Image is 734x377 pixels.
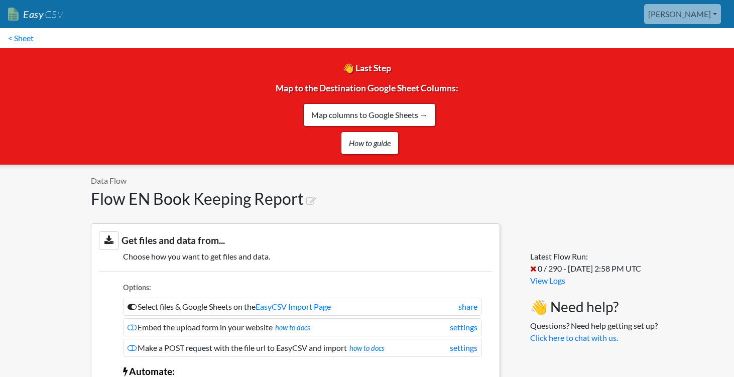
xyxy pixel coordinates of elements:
a: settings [450,342,477,354]
a: how to docs [349,344,385,352]
a: EasyCSV [8,4,63,25]
h3: 👋 Need help? [530,299,658,316]
a: share [458,301,477,313]
span: 👋 Last Step Map to the Destination Google Sheet Columns: [276,63,458,145]
li: Embed the upload form in your website [123,318,482,336]
a: how to docs [275,323,310,332]
a: Map columns to Google Sheets → [303,103,436,127]
a: How to guide [341,132,399,155]
li: Select files & Google Sheets on the [123,298,482,316]
a: EasyCSV Import Page [256,302,331,311]
li: Options: [123,282,482,296]
span: CSV [44,8,63,21]
a: Click here to chat with us. [530,333,618,342]
a: settings [450,321,477,333]
h3: Get files and data from... [99,231,492,250]
li: Make a POST request with the file url to EasyCSV and import [123,339,482,357]
span: Latest Flow Run: 0 / 290 - [DATE] 2:58 PM UTC [530,252,641,273]
a: [PERSON_NAME] [644,4,721,24]
p: Questions? Need help getting set up? [530,320,658,344]
p: Data Flow [91,175,500,187]
h5: Choose how you want to get files and data. [99,252,492,261]
h1: Flow EN Book Keeping Report [91,189,500,208]
a: View Logs [530,276,565,285]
